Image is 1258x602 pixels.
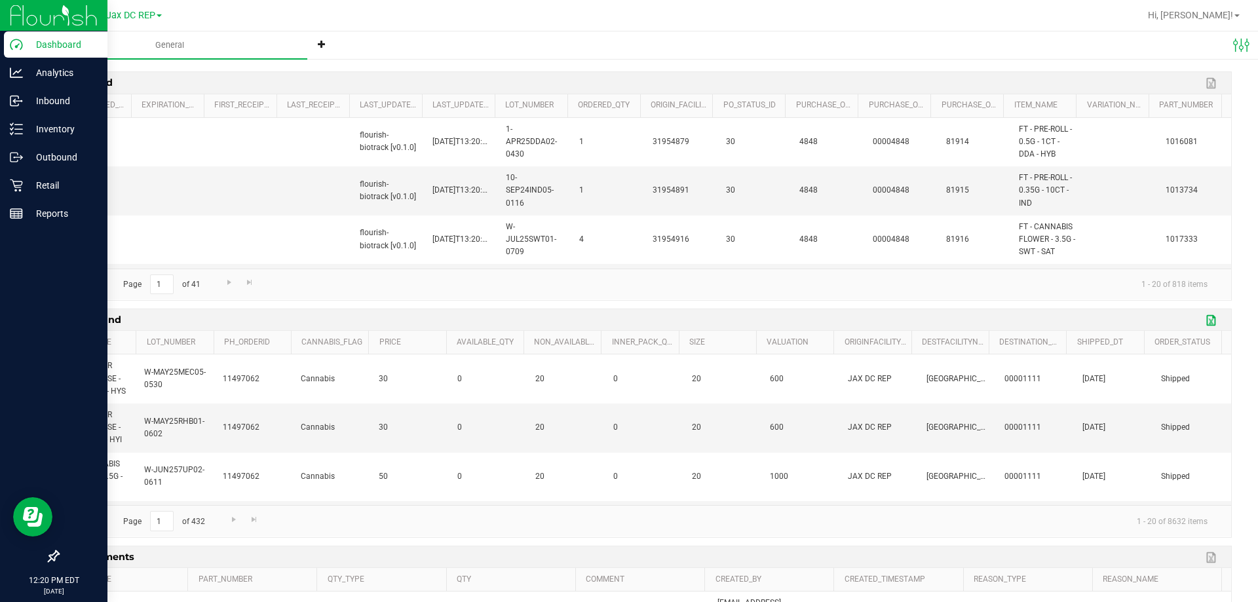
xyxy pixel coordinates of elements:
td: [DATE] [1075,453,1153,502]
a: reason_type [974,574,1088,585]
td: [GEOGRAPHIC_DATA] [919,404,997,453]
td: 20 [527,453,605,502]
td: 81915 [938,166,1012,216]
a: Available_qty [457,337,519,348]
td: 00004848 [865,166,938,216]
td: JAX DC REP [840,501,918,550]
a: Order_Status [1154,337,1217,348]
td: 20 [527,354,605,404]
td: FT - CANNABIS FLOWER - 3.5G - SWT - SAT [1011,216,1084,265]
td: 0 [449,453,527,502]
td: 0 [605,404,683,453]
inline-svg: Dashboard [10,38,23,51]
td: flourish-biotrack [v0.1.0] [352,264,425,326]
a: purchase_order_id [869,100,926,111]
span: 1 - 20 of 8632 items [1126,511,1218,531]
td: Shipped [1153,404,1231,453]
td: 0 [449,354,527,404]
td: W-JUN257UP02-0611 [136,453,214,502]
td: Shipped [1153,501,1231,550]
inline-svg: Inventory [10,122,23,136]
p: Retail [23,178,102,193]
li: New tab [307,31,337,59]
td: W-JUN25CLP01-0611 [136,501,214,550]
td: 0 [605,354,683,404]
span: Hi, [PERSON_NAME]! [1148,10,1233,20]
td: 0 [449,404,527,453]
inline-svg: Retail [10,179,23,192]
td: 1016081 [1158,118,1231,167]
td: 50 [371,453,449,502]
td: Shipped [1153,453,1231,502]
p: Dashboard [23,37,102,52]
a: item_name [1014,100,1071,111]
td: W-MAY25RHB01-0602 [136,404,214,453]
a: comment [586,574,700,585]
a: General [31,31,307,59]
td: 00001111 [997,453,1075,502]
span: Jax DC REP [106,10,155,21]
td: flourish-biotrack [v0.1.0] [352,216,425,265]
td: FT - PRE-ROLL - 0.5G - 1CT - DDA - HYB [1011,118,1084,167]
a: expiration_date [142,100,199,111]
p: Inventory [23,121,102,137]
a: variation_name [1087,100,1144,111]
a: purchase_order_hdr_pk [796,100,853,111]
td: 11497062 [215,501,293,550]
td: 1 [571,118,645,167]
td: 20 [527,501,605,550]
td: 4 [571,216,645,265]
td: 1 [571,166,645,216]
td: 30 [371,404,449,453]
td: 20 [527,404,605,453]
td: [DATE]T13:20:13.000Z [425,166,498,216]
td: 30 [718,264,791,326]
td: 20 [684,354,762,404]
a: Lot_Number [505,100,562,111]
td: 31954879 [645,118,718,167]
td: 00001111 [997,404,1075,453]
a: Valuation [767,337,829,348]
a: qty_type [328,574,442,585]
a: Size [689,337,752,348]
td: Shipped [1153,354,1231,404]
td: 30 [718,216,791,265]
td: [GEOGRAPHIC_DATA] [919,453,997,502]
span: Page of 432 [112,511,216,531]
td: W-MAR25DDA01-0402 [498,264,571,326]
td: 31954891 [645,166,718,216]
td: Cannabis [293,501,371,550]
a: po_status_id [723,100,780,111]
td: 11497062 [215,453,293,502]
td: W-JUL25SWT01-0709 [498,216,571,265]
td: 10-SEP24IND05-0116 [498,166,571,216]
td: JAX DC REP [840,354,918,404]
a: part_number [1159,100,1216,111]
td: 4848 [791,216,865,265]
td: 50 [371,501,449,550]
span: Page of 41 [112,274,211,295]
td: 600 [762,404,840,453]
td: [DATE]T13:20:13.000Z [425,216,498,265]
td: 00004848 [865,216,938,265]
td: 30 [718,118,791,167]
td: 11497062 [215,404,293,453]
p: Analytics [23,65,102,81]
td: W-MAY25MEC05-0530 [136,354,214,404]
td: flourish-biotrack [v0.1.0] [352,166,425,216]
td: JAX DC REP [840,404,918,453]
a: Cannabis_Flag [301,337,364,348]
td: 600 [762,354,840,404]
inline-svg: Reports [10,207,23,220]
inline-svg: Analytics [10,66,23,79]
td: [DATE] [1075,404,1153,453]
td: 1013734 [1158,166,1231,216]
a: ordered_qty [578,100,635,111]
inline-svg: Inbound [10,94,23,107]
span: 1 - 20 of 818 items [1131,274,1218,294]
td: Cannabis [293,354,371,404]
a: Price [379,337,442,348]
td: 4848 [791,264,865,326]
td: 31954927 [645,264,718,326]
input: 1 [150,511,174,531]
